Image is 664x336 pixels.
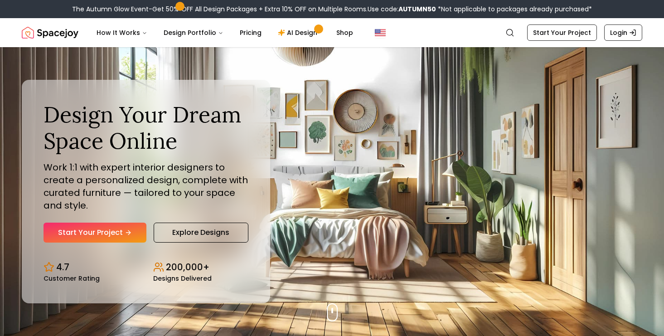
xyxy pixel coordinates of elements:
p: Work 1:1 with expert interior designers to create a personalized design, complete with curated fu... [44,161,248,212]
span: Use code: [368,5,436,14]
p: 4.7 [56,261,69,273]
img: Spacejoy Logo [22,24,78,42]
div: Design stats [44,253,248,282]
small: Designs Delivered [153,275,212,282]
nav: Main [89,24,360,42]
nav: Global [22,18,642,47]
a: Spacejoy [22,24,78,42]
a: Explore Designs [154,223,248,243]
h1: Design Your Dream Space Online [44,102,248,154]
div: The Autumn Glow Event-Get 50% OFF All Design Packages + Extra 10% OFF on Multiple Rooms. [72,5,592,14]
small: Customer Rating [44,275,100,282]
span: *Not applicable to packages already purchased* [436,5,592,14]
a: Start Your Project [527,24,597,41]
b: AUTUMN50 [398,5,436,14]
a: Pricing [233,24,269,42]
a: Start Your Project [44,223,146,243]
p: 200,000+ [166,261,209,273]
a: Login [604,24,642,41]
button: Design Portfolio [156,24,231,42]
a: Shop [329,24,360,42]
a: AI Design [271,24,327,42]
button: How It Works [89,24,155,42]
img: United States [375,27,386,38]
